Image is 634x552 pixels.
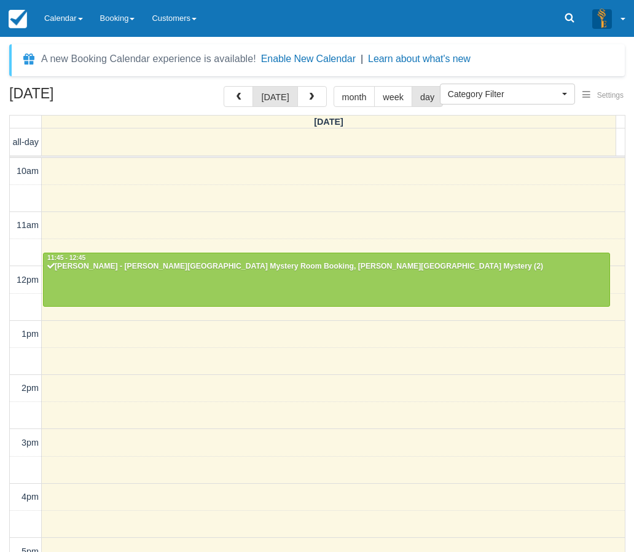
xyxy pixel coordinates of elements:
[47,262,606,272] div: [PERSON_NAME] - [PERSON_NAME][GEOGRAPHIC_DATA] Mystery Room Booking, [PERSON_NAME][GEOGRAPHIC_DAT...
[374,86,412,107] button: week
[448,88,559,100] span: Category Filter
[9,86,165,109] h2: [DATE]
[17,220,39,230] span: 11am
[592,9,612,28] img: A3
[261,53,356,65] button: Enable New Calendar
[47,254,85,261] span: 11:45 - 12:45
[597,91,624,100] span: Settings
[17,166,39,176] span: 10am
[314,117,343,127] span: [DATE]
[9,10,27,28] img: checkfront-main-nav-mini-logo.png
[334,86,375,107] button: month
[43,253,610,307] a: 11:45 - 12:45[PERSON_NAME] - [PERSON_NAME][GEOGRAPHIC_DATA] Mystery Room Booking, [PERSON_NAME][G...
[575,87,631,104] button: Settings
[41,52,256,66] div: A new Booking Calendar experience is available!
[22,329,39,339] span: 1pm
[412,86,443,107] button: day
[22,438,39,448] span: 3pm
[252,86,297,107] button: [DATE]
[368,53,471,64] a: Learn about what's new
[361,53,363,64] span: |
[17,275,39,285] span: 12pm
[440,84,575,104] button: Category Filter
[22,492,39,502] span: 4pm
[22,383,39,393] span: 2pm
[13,137,39,147] span: all-day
